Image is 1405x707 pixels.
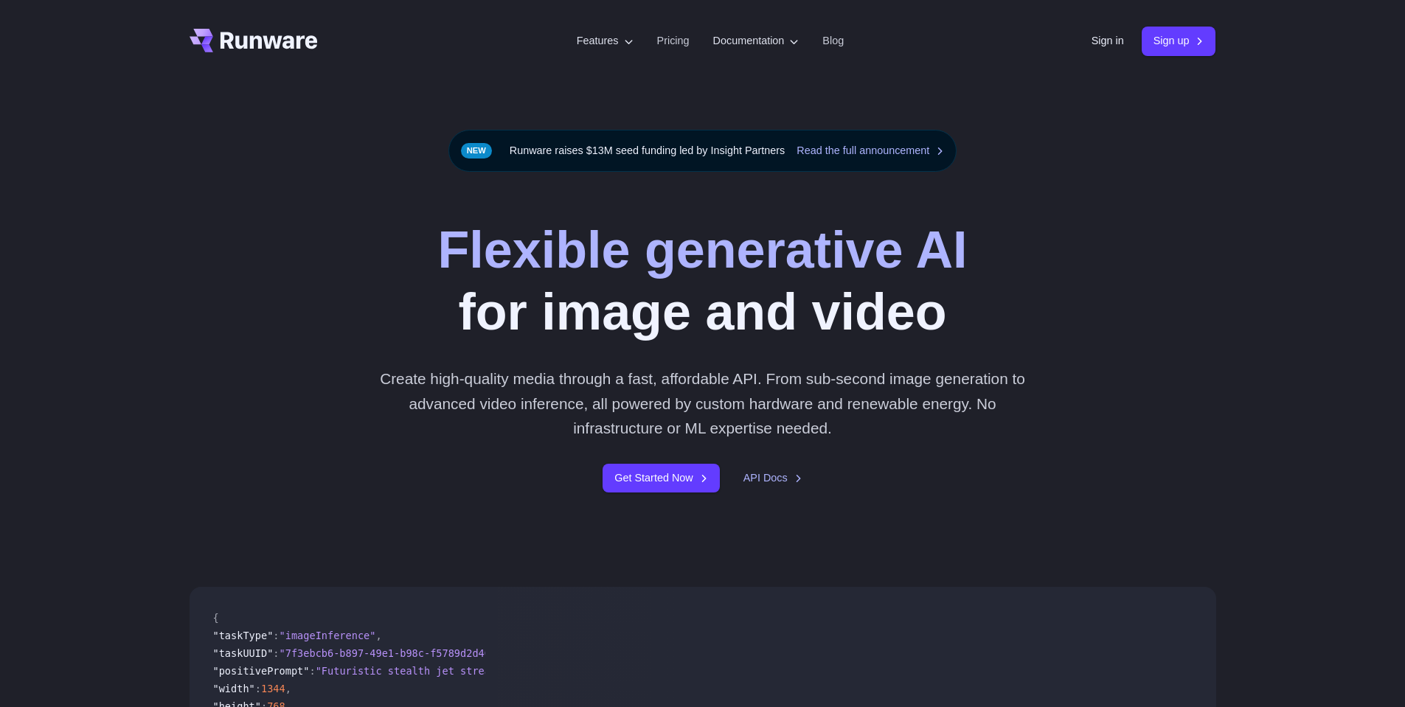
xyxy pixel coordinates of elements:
span: { [213,612,219,624]
span: : [273,647,279,659]
a: Get Started Now [603,464,719,492]
span: "taskUUID" [213,647,274,659]
span: "taskType" [213,630,274,641]
label: Features [577,32,634,49]
span: "imageInference" [280,630,376,641]
a: Sign in [1092,32,1124,49]
a: Go to / [190,29,318,52]
span: : [273,630,279,641]
a: Read the full announcement [797,142,944,159]
span: 1344 [261,683,285,694]
span: "width" [213,683,255,694]
h1: for image and video [437,219,967,343]
span: "7f3ebcb6-b897-49e1-b98c-f5789d2d40d7" [280,647,509,659]
span: , [285,683,291,694]
span: : [255,683,261,694]
label: Documentation [713,32,799,49]
p: Create high-quality media through a fast, affordable API. From sub-second image generation to adv... [374,366,1031,440]
span: : [309,665,315,677]
a: Pricing [657,32,690,49]
div: Runware raises $13M seed funding led by Insight Partners [448,130,957,172]
span: "positivePrompt" [213,665,310,677]
span: "Futuristic stealth jet streaking through a neon-lit cityscape with glowing purple exhaust" [316,665,865,677]
span: , [375,630,381,641]
strong: Flexible generative AI [437,221,967,279]
a: Sign up [1142,27,1216,55]
a: API Docs [743,470,802,487]
a: Blog [822,32,844,49]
